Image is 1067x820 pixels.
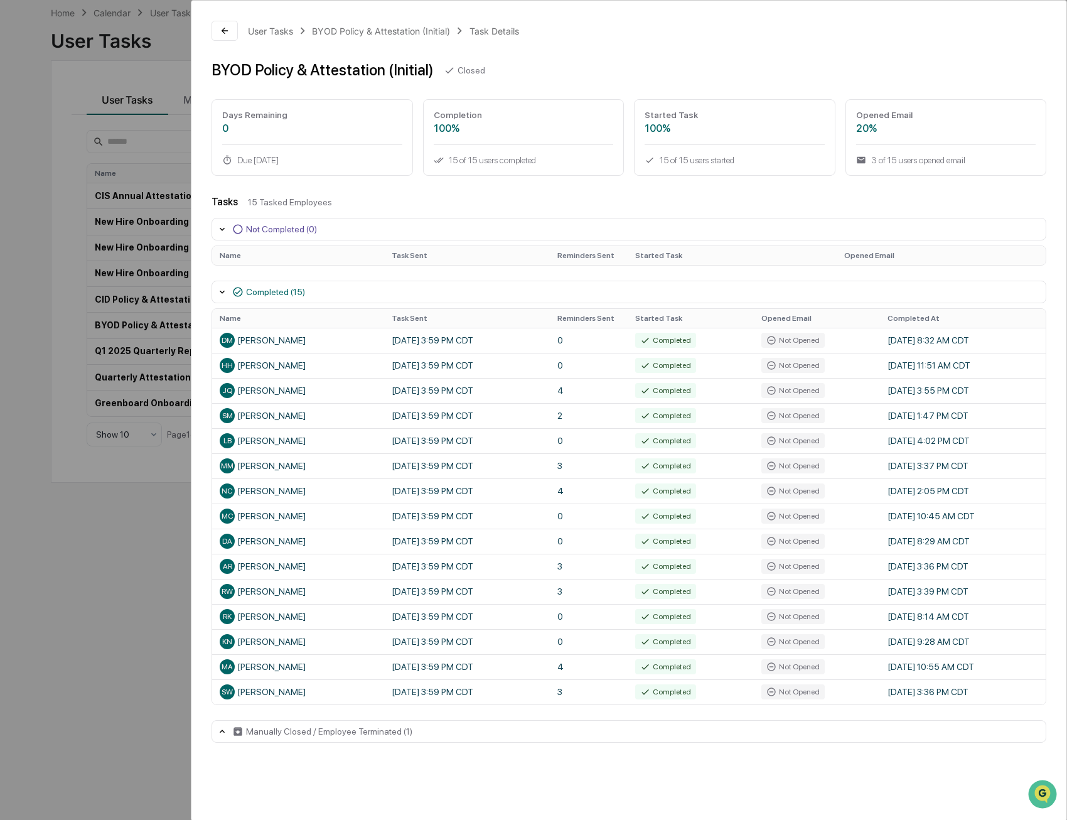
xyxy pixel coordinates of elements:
[550,504,628,529] td: 0
[880,629,1046,654] td: [DATE] 9:28 AM CDT
[761,509,825,524] div: Not Opened
[880,504,1046,529] td: [DATE] 10:45 AM CDT
[212,246,384,265] th: Name
[222,537,232,546] span: DA
[384,604,550,629] td: [DATE] 3:59 PM CDT
[550,629,628,654] td: 0
[761,383,825,398] div: Not Opened
[246,224,317,234] div: Not Completed (0)
[837,246,1046,265] th: Opened Email
[220,458,377,473] div: [PERSON_NAME]
[384,428,550,453] td: [DATE] 3:59 PM CDT
[628,309,754,328] th: Started Task
[384,309,550,328] th: Task Sent
[25,158,81,171] span: Preclearance
[1027,779,1061,812] iframe: Open customer support
[761,358,825,373] div: Not Opened
[220,659,377,674] div: [PERSON_NAME]
[125,213,152,222] span: Pylon
[8,153,86,176] a: 🖐️Preclearance
[13,183,23,193] div: 🔎
[220,333,377,348] div: [PERSON_NAME]
[222,662,233,671] span: MA
[91,159,101,170] div: 🗄️
[13,26,228,46] p: How can we help?
[856,122,1036,134] div: 20%
[384,378,550,403] td: [DATE] 3:59 PM CDT
[248,26,293,36] div: User Tasks
[628,246,837,265] th: Started Task
[550,554,628,579] td: 3
[761,659,825,674] div: Not Opened
[222,411,233,420] span: SM
[761,408,825,423] div: Not Opened
[635,383,696,398] div: Completed
[635,634,696,649] div: Completed
[221,461,233,470] span: MM
[222,637,232,646] span: KN
[222,386,232,395] span: JQ
[223,436,232,445] span: LB
[213,100,228,115] button: Start new chat
[761,684,825,699] div: Not Opened
[761,458,825,473] div: Not Opened
[220,383,377,398] div: [PERSON_NAME]
[212,196,238,208] div: Tasks
[880,679,1046,704] td: [DATE] 3:36 PM CDT
[880,403,1046,428] td: [DATE] 1:47 PM CDT
[635,333,696,348] div: Completed
[312,26,450,36] div: BYOD Policy & Attestation (Initial)
[550,604,628,629] td: 0
[635,408,696,423] div: Completed
[246,287,305,297] div: Completed (15)
[384,246,550,265] th: Task Sent
[635,358,696,373] div: Completed
[384,453,550,478] td: [DATE] 3:59 PM CDT
[761,333,825,348] div: Not Opened
[220,509,377,524] div: [PERSON_NAME]
[223,612,232,621] span: RK
[384,554,550,579] td: [DATE] 3:59 PM CDT
[550,478,628,504] td: 4
[384,529,550,554] td: [DATE] 3:59 PM CDT
[212,61,434,79] div: BYOD Policy & Attestation (Initial)
[635,483,696,499] div: Completed
[645,155,825,165] div: 15 of 15 users started
[635,659,696,674] div: Completed
[856,110,1036,120] div: Opened Email
[880,554,1046,579] td: [DATE] 3:36 PM CDT
[220,534,377,549] div: [PERSON_NAME]
[13,159,23,170] div: 🖐️
[880,378,1046,403] td: [DATE] 3:55 PM CDT
[222,512,233,521] span: MC
[222,122,402,134] div: 0
[550,679,628,704] td: 3
[43,109,159,119] div: We're available if you need us!
[434,110,614,120] div: Completion
[220,634,377,649] div: [PERSON_NAME]
[434,155,614,165] div: 15 of 15 users completed
[550,378,628,403] td: 4
[880,478,1046,504] td: [DATE] 2:05 PM CDT
[222,361,233,370] span: HH
[384,504,550,529] td: [DATE] 3:59 PM CDT
[212,309,384,328] th: Name
[550,579,628,604] td: 3
[220,684,377,699] div: [PERSON_NAME]
[880,604,1046,629] td: [DATE] 8:14 AM CDT
[220,609,377,624] div: [PERSON_NAME]
[550,654,628,679] td: 4
[761,584,825,599] div: Not Opened
[880,328,1046,353] td: [DATE] 8:32 AM CDT
[220,483,377,499] div: [PERSON_NAME]
[550,428,628,453] td: 0
[25,182,79,195] span: Data Lookup
[384,403,550,428] td: [DATE] 3:59 PM CDT
[222,688,233,696] span: SW
[43,96,206,109] div: Start new chat
[645,110,825,120] div: Started Task
[246,726,412,736] div: Manually Closed / Employee Terminated (1)
[880,529,1046,554] td: [DATE] 8:29 AM CDT
[458,65,485,75] div: Closed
